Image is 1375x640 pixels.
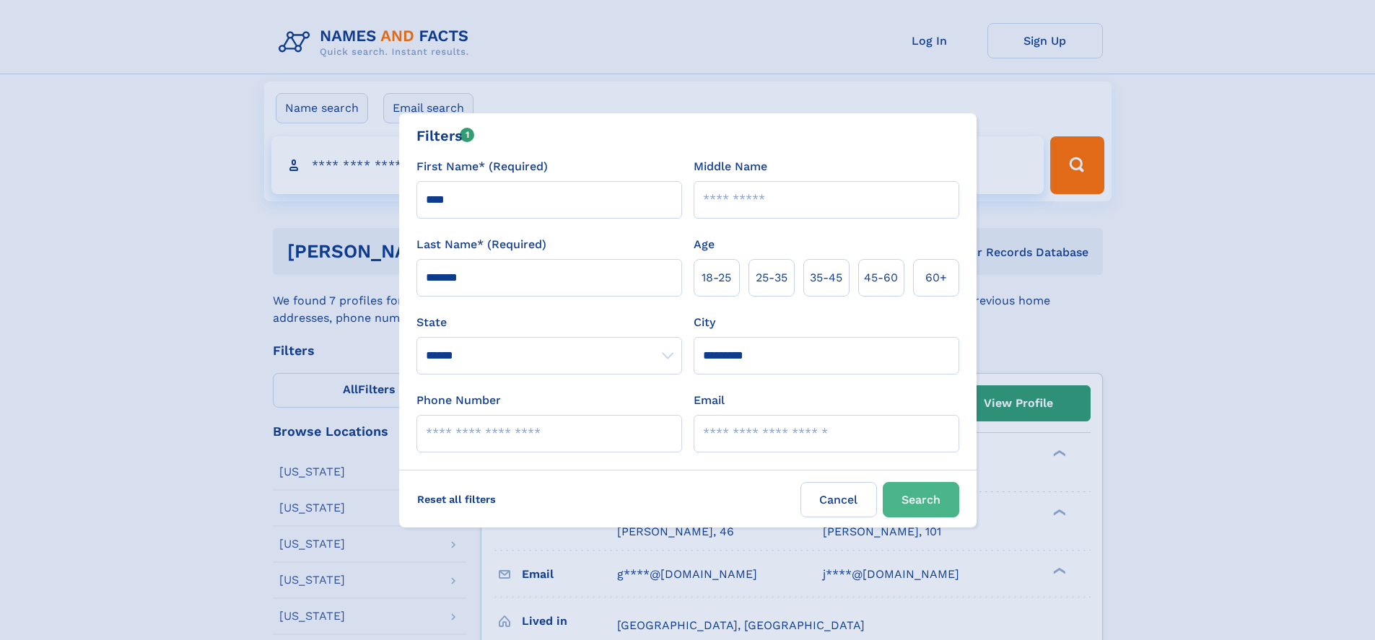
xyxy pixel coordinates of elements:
[408,482,505,517] label: Reset all filters
[694,314,715,331] label: City
[810,269,842,286] span: 35‑45
[694,158,767,175] label: Middle Name
[864,269,898,286] span: 45‑60
[883,482,959,517] button: Search
[702,269,731,286] span: 18‑25
[416,125,475,146] div: Filters
[756,269,787,286] span: 25‑35
[694,236,715,253] label: Age
[416,392,501,409] label: Phone Number
[925,269,947,286] span: 60+
[800,482,877,517] label: Cancel
[694,392,725,409] label: Email
[416,158,548,175] label: First Name* (Required)
[416,236,546,253] label: Last Name* (Required)
[416,314,682,331] label: State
